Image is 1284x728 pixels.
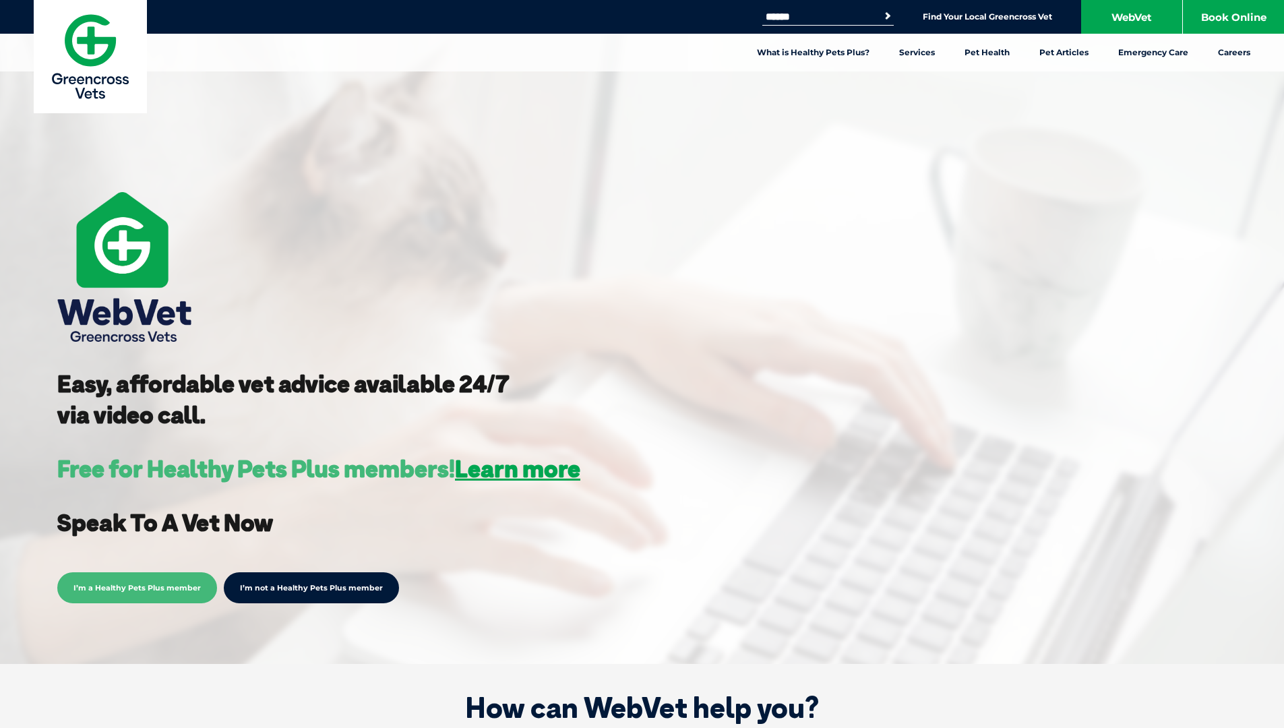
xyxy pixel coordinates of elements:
a: What is Healthy Pets Plus? [742,34,884,71]
a: Find Your Local Greencross Vet [923,11,1052,22]
a: Pet Articles [1025,34,1103,71]
button: Search [881,9,894,23]
a: Pet Health [950,34,1025,71]
a: Learn more [455,454,580,483]
h3: Free for Healthy Pets Plus members! [57,457,580,481]
a: I’m a Healthy Pets Plus member [57,581,217,593]
a: I’m not a Healthy Pets Plus member [224,572,399,603]
span: I’m a Healthy Pets Plus member [57,572,217,603]
strong: Easy, affordable vet advice available 24/7 via video call. [57,369,510,429]
a: Services [884,34,950,71]
strong: Speak To A Vet Now [57,508,273,537]
a: Emergency Care [1103,34,1203,71]
a: Careers [1203,34,1265,71]
h1: How can WebVet help you? [20,691,1264,725]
